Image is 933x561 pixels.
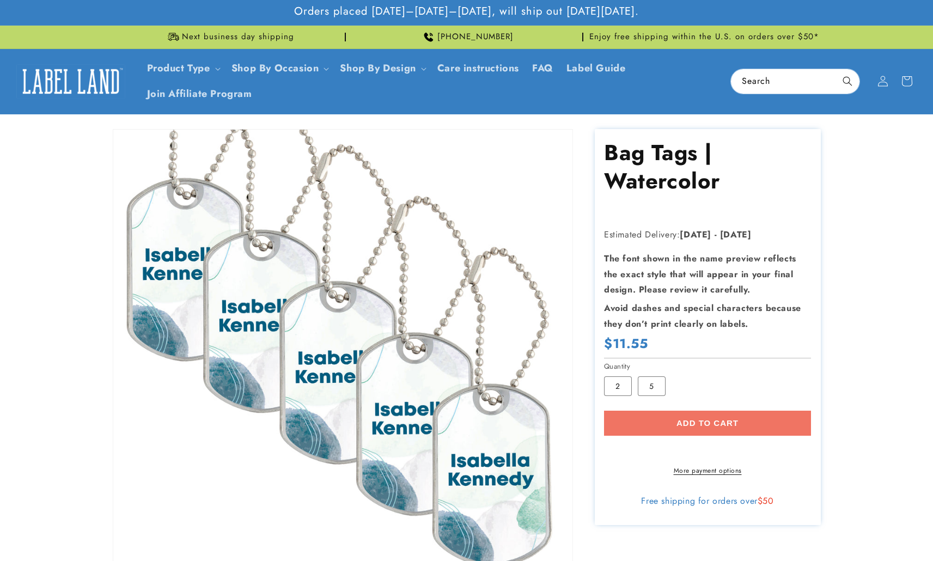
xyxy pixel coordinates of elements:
strong: The font shown in the name preview reflects the exact style that will appear in your final design... [604,252,796,296]
legend: Quantity [604,361,631,372]
div: Free shipping for orders over [604,496,811,507]
span: Orders placed [DATE]–[DATE]–[DATE], will ship out [DATE][DATE]. [294,4,639,19]
span: Label Guide [566,62,626,75]
a: Label Land [13,60,130,102]
span: Next business day shipping [182,32,294,42]
a: Care instructions [431,56,526,81]
a: More payment options [604,466,811,475]
span: Enjoy free shipping within the U.S. on orders over $50* [589,32,819,42]
strong: [DATE] [680,228,711,241]
strong: Avoid dashes and special characters because they don’t print clearly on labels. [604,302,801,330]
label: 2 [604,376,632,396]
strong: - [715,228,717,241]
span: [PHONE_NUMBER] [437,32,514,42]
span: Join Affiliate Program [147,88,252,100]
img: Label Land [16,64,125,98]
summary: Shop By Design [333,56,430,81]
span: $ [758,495,763,507]
summary: Shop By Occasion [225,56,334,81]
a: Join Affiliate Program [141,81,259,107]
div: Announcement [588,26,821,48]
a: Shop By Design [340,61,416,75]
a: Label Guide [560,56,632,81]
div: Announcement [113,26,346,48]
a: FAQ [526,56,560,81]
div: Announcement [350,26,583,48]
span: Shop By Occasion [231,62,319,75]
a: Product Type [147,61,210,75]
summary: Product Type [141,56,225,81]
button: Search [836,69,859,93]
span: FAQ [532,62,553,75]
span: $11.55 [604,335,648,352]
h1: Bag Tags | Watercolor [604,138,811,195]
p: Estimated Delivery: [604,227,811,243]
span: Care instructions [437,62,519,75]
label: 5 [638,376,666,396]
strong: [DATE] [720,228,752,241]
span: 50 [763,495,773,507]
iframe: Gorgias Floating Chat [704,510,922,550]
